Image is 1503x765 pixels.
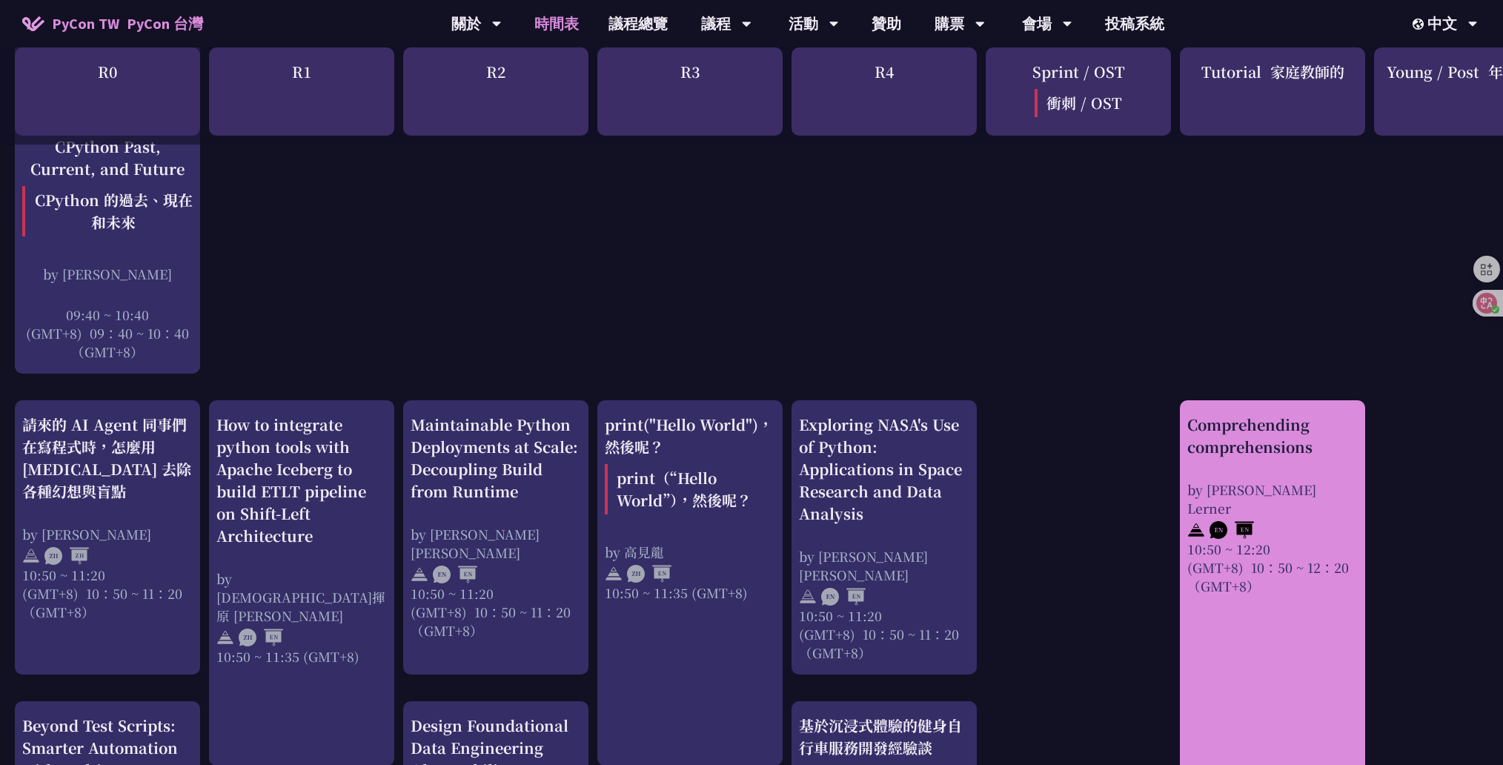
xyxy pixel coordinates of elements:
div: How to integrate python tools with Apache Iceberg to build ETLT pipeline on Shift-Left Architecture [216,414,387,547]
div: 09:40 ~ 10:40 (GMT+8) [22,305,193,361]
a: 請來的 AI Agent 同事們在寫程式時，怎麼用 [MEDICAL_DATA] 去除各種幻想與盲點 by [PERSON_NAME] 10:50 ~ 11:20 (GMT+8) 10：50 ~... [22,414,193,621]
div: by [DEMOGRAPHIC_DATA]揮原 [PERSON_NAME] [216,569,387,625]
img: ZHZH.38617ef.svg [44,547,89,565]
div: 請來的 AI Agent 同事們在寫程式時，怎麼用 [MEDICAL_DATA] 去除各種幻想與盲點 [22,414,193,503]
div: 10:50 ~ 12:20 (GMT+8) [1187,540,1358,595]
a: PyCon TW PyCon 台灣 [7,5,218,42]
font: 09：40 ~ 10：40 （GMT+8） [71,324,189,361]
a: How to integrate python tools with Apache Iceberg to build ETLT pipeline on Shift-Left Architectu... [216,414,387,666]
div: by [PERSON_NAME] [PERSON_NAME] [411,525,581,562]
div: R0 [15,47,200,136]
img: svg+xml;base64,PHN2ZyB4bWxucz0iaHR0cDovL3d3dy53My5vcmcvMjAwMC9zdmciIHdpZHRoPSIyNCIgaGVpZ2h0PSIyNC... [411,566,428,583]
div: by [PERSON_NAME] [PERSON_NAME] [799,547,969,584]
img: ZHEN.371966e.svg [627,565,671,583]
font: 10：50 ~ 12：20 （GMT+8） [1187,558,1349,595]
span: PyCon TW [52,13,203,35]
a: CPython Past, Current, and FutureCPython 的過去、現在和未來 by [PERSON_NAME] 09:40 ~ 10:40 (GMT+8) 09：40 ~... [22,136,193,361]
font: print（“Hello World”），然後呢？ [617,467,751,511]
img: svg+xml;base64,PHN2ZyB4bWxucz0iaHR0cDovL3d3dy53My5vcmcvMjAwMC9zdmciIHdpZHRoPSIyNCIgaGVpZ2h0PSIyNC... [605,565,623,583]
div: R4 [792,47,977,136]
div: 10:50 ~ 11:35 (GMT+8) [216,647,387,666]
img: ENEN.5a408d1.svg [821,588,866,606]
img: svg+xml;base64,PHN2ZyB4bWxucz0iaHR0cDovL3d3dy53My5vcmcvMjAwMC9zdmciIHdpZHRoPSIyNCIgaGVpZ2h0PSIyNC... [22,547,40,565]
a: Exploring NASA's Use of Python: Applications in Space Research and Data Analysis by [PERSON_NAME]... [799,414,969,662]
div: R2 [403,47,588,136]
div: 10:50 ~ 11:35 (GMT+8) [605,583,775,602]
font: 10：50 ~ 11：20 （GMT+8） [411,603,571,640]
font: 10：50 ~ 11：20 （GMT+8） [799,625,959,662]
font: CPython 的過去、現在和未來 [35,189,193,233]
img: ENEN.5a408d1.svg [1210,521,1254,539]
div: CPython Past, Current, and Future [22,136,193,242]
a: Comprehending comprehensions by [PERSON_NAME] Lerner 10:50 ~ 12:20 (GMT+8) 10：50 ~ 12：20 （GMT+8） [1187,414,1358,595]
font: 家庭教師的 [1270,61,1344,82]
div: Tutorial [1180,47,1365,136]
font: 衝刺 / OST [1046,92,1122,113]
font: 10：50 ~ 11：20 （GMT+8） [22,584,182,621]
img: svg+xml;base64,PHN2ZyB4bWxucz0iaHR0cDovL3d3dy53My5vcmcvMjAwMC9zdmciIHdpZHRoPSIyNCIgaGVpZ2h0PSIyNC... [1187,521,1205,539]
div: by 高見龍 [605,543,775,561]
div: Comprehending comprehensions [1187,414,1358,458]
div: 10:50 ~ 11:20 (GMT+8) [411,584,581,640]
div: Exploring NASA's Use of Python: Applications in Space Research and Data Analysis [799,414,969,525]
img: Locale Icon [1413,19,1427,30]
div: print("Hello World")，然後呢？ [605,414,775,520]
div: 基於沉浸式體驗的健身自行車服務開發經驗談 [799,715,969,759]
div: Maintainable Python Deployments at Scale: Decoupling Build from Runtime [411,414,581,503]
div: by [PERSON_NAME] Lerner [1187,480,1358,517]
img: svg+xml;base64,PHN2ZyB4bWxucz0iaHR0cDovL3d3dy53My5vcmcvMjAwMC9zdmciIHdpZHRoPSIyNCIgaGVpZ2h0PSIyNC... [216,629,234,646]
div: Sprint / OST [986,47,1171,136]
img: ZHEN.371966e.svg [239,629,283,646]
div: 10:50 ~ 11:20 (GMT+8) [799,606,969,662]
div: by [PERSON_NAME] [22,525,193,543]
img: Home icon of PyCon TW 2025 [22,16,44,31]
a: print("Hello World")，然後呢？print（“Hello World”），然後呢？ by 高見龍 10:50 ~ 11:35 (GMT+8) [605,414,775,602]
a: Maintainable Python Deployments at Scale: Decoupling Build from Runtime by [PERSON_NAME] [PERSON_... [411,414,581,640]
img: ENEN.5a408d1.svg [433,566,477,583]
div: by [PERSON_NAME] [22,265,193,283]
div: R3 [597,47,783,136]
img: svg+xml;base64,PHN2ZyB4bWxucz0iaHR0cDovL3d3dy53My5vcmcvMjAwMC9zdmciIHdpZHRoPSIyNCIgaGVpZ2h0PSIyNC... [799,588,817,606]
font: PyCon 台灣 [127,14,203,33]
div: R1 [209,47,394,136]
div: 10:50 ~ 11:20 (GMT+8) [22,566,193,621]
